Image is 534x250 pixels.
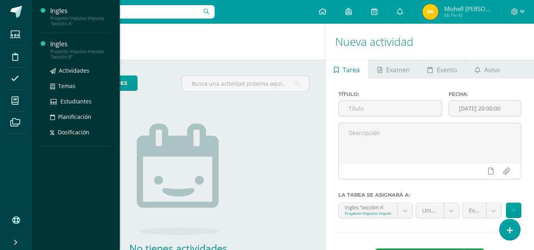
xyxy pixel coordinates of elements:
span: Estudiantes [60,98,92,105]
span: Unidad 3 [422,203,438,218]
a: Unidad 3 [416,203,459,218]
div: Proyecto Impulso Impulso [345,211,391,216]
a: Tarea [326,60,368,79]
span: Tarea [343,60,360,79]
input: Título [339,101,442,116]
span: Examen [386,60,410,79]
a: Temas [50,81,110,90]
a: Evento [419,60,466,79]
h1: Nueva actividad [335,24,525,60]
span: Temas [58,82,75,90]
span: Evaluación sumativa (20.0%) [469,203,480,218]
a: Aviso [466,60,508,79]
div: Ingles [50,39,110,49]
div: Ingles 'Sección A' [345,203,391,211]
input: Fecha de entrega [449,101,521,116]
span: Actividades [59,67,89,74]
img: f9288611df3689a011e9a730c14c218f.png [423,4,438,20]
a: Dosificación [50,128,110,137]
span: Planificación [58,113,91,120]
div: Proyecto Impulso Impulso "Sección A" [50,15,110,26]
input: Busca un usuario... [37,5,215,19]
a: Estudiantes [50,97,110,106]
label: Título: [338,91,443,97]
div: Ingles [50,6,110,15]
span: Aviso [484,60,500,79]
span: Dosificación [58,128,89,136]
span: Evento [437,60,457,79]
a: Planificación [50,112,110,121]
a: InglesProyecto Impulso Impulso "Sección A" [50,6,110,26]
a: Evaluación sumativa (20.0%) [463,203,501,218]
a: Actividades [50,66,110,75]
input: Busca una actividad próxima aquí... [182,76,309,91]
a: InglesProyecto Impulso Impulso "Sección B" [50,39,110,60]
h1: Actividades [41,24,316,60]
a: Examen [369,60,418,79]
img: no_activities.png [137,124,220,235]
a: Ingles 'Sección A'Proyecto Impulso Impulso [339,203,412,218]
span: Mishell [PERSON_NAME] [444,5,492,13]
div: Proyecto Impulso Impulso "Sección B" [50,49,110,60]
label: La tarea se asignará a: [338,192,521,198]
span: Mi Perfil [444,12,492,19]
label: Fecha: [449,91,521,97]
